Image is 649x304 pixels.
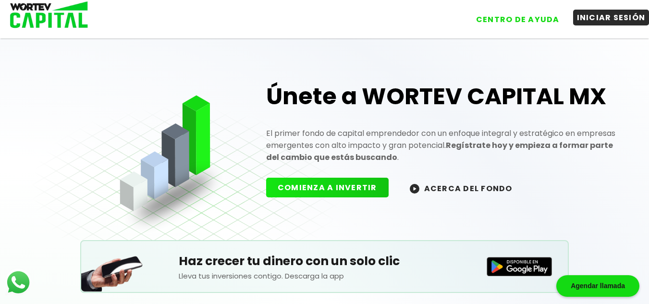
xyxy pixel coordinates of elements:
h1: Únete a WORTEV CAPITAL MX [266,81,617,112]
button: ACERCA DEL FONDO [398,178,524,198]
div: Agendar llamada [556,275,639,297]
p: El primer fondo de capital emprendedor con un enfoque integral y estratégico en empresas emergent... [266,127,617,163]
p: Lleva tus inversiones contigo. Descarga la app [179,270,471,281]
button: CENTRO DE AYUDA [472,12,563,27]
button: COMIENZA A INVERTIR [266,178,389,197]
img: wortev-capital-acerca-del-fondo [410,184,419,194]
strong: Regístrate hoy y empieza a formar parte del cambio que estás buscando [266,140,613,163]
a: CENTRO DE AYUDA [463,4,563,27]
img: logos_whatsapp-icon.242b2217.svg [5,269,32,296]
h5: Haz crecer tu dinero con un solo clic [179,252,471,270]
img: Teléfono [81,244,144,292]
a: COMIENZA A INVERTIR [266,182,398,193]
img: Disponible en Google Play [487,257,552,276]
